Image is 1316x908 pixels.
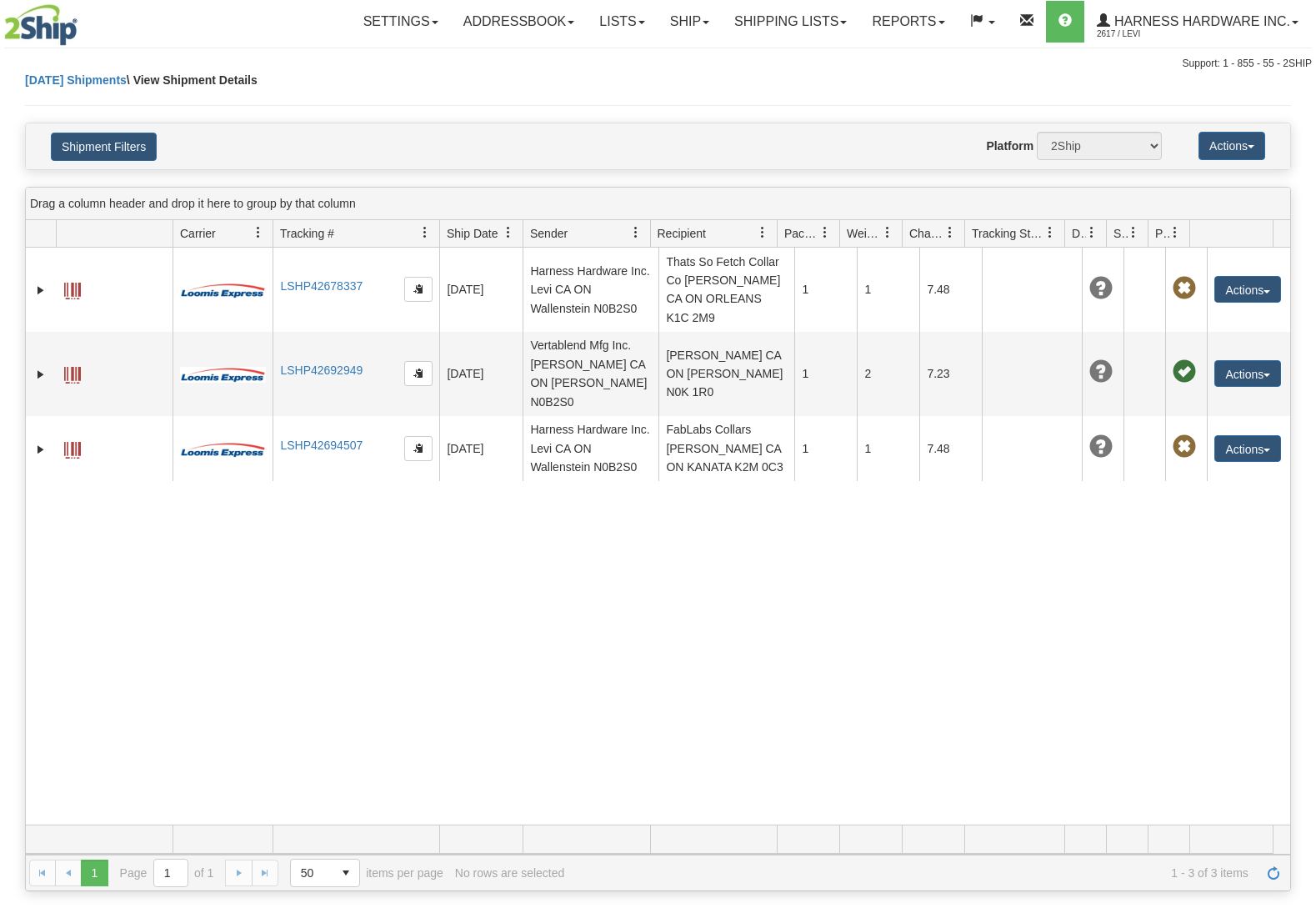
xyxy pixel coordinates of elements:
[1089,277,1113,300] span: Unknown
[120,859,214,887] span: Page of 1
[180,441,265,458] img: 30 - Loomis Express
[4,57,1312,71] div: Support: 1 - 855 - 55 - 2SHIP
[1119,218,1148,247] a: Shipment Issues filter column settings
[180,282,265,298] img: 30 - Loomis Express
[33,282,49,298] a: Expand
[530,225,568,242] span: Sender
[280,279,363,293] a: LSHP42678337
[919,332,982,416] td: 7.23
[1173,435,1196,459] span: Pickup Not Assigned
[1214,435,1281,462] button: Actions
[180,366,265,383] img: 30 - Loomis Express
[33,366,49,383] a: Expand
[857,248,919,332] td: 1
[811,218,839,247] a: Packages filter column settings
[439,416,523,481] td: [DATE]
[404,436,433,461] button: Copy to clipboard
[1097,26,1222,43] span: 2617 / Levi
[51,133,157,161] button: Shipment Filters
[64,434,81,461] a: Label
[658,416,794,481] td: FabLabs Collars [PERSON_NAME] CA ON KANATA K2M 0C3
[658,225,706,242] span: Recipient
[301,865,323,881] span: 50
[333,860,359,886] span: select
[26,188,1290,220] div: grid grouping header
[972,225,1044,242] span: Tracking Status
[411,218,439,247] a: Tracking # filter column settings
[622,218,650,247] a: Sender filter column settings
[1072,225,1086,242] span: Delivery Status
[1260,860,1287,886] a: Refresh
[1173,360,1196,384] span: Pickup Successfully created
[859,1,957,43] a: Reports
[523,248,658,332] td: Harness Hardware Inc. Levi CA ON Wallenstein N0B2S0
[290,859,360,887] span: Page sizes drop down
[1173,277,1196,300] span: Pickup Not Assigned
[1155,225,1169,242] span: Pickup Status
[847,225,882,242] span: Weight
[576,866,1248,880] span: 1 - 3 of 3 items
[1089,435,1113,459] span: Unknown
[986,138,1033,154] label: Platform
[919,248,982,332] td: 7.48
[1036,218,1064,247] a: Tracking Status filter column settings
[25,73,127,87] a: [DATE] Shipments
[1161,218,1189,247] a: Pickup Status filter column settings
[447,225,498,242] span: Ship Date
[439,332,523,416] td: [DATE]
[351,1,451,43] a: Settings
[439,248,523,332] td: [DATE]
[936,218,964,247] a: Charge filter column settings
[280,225,334,242] span: Tracking #
[280,364,363,377] a: LSHP42692949
[33,441,49,458] a: Expand
[722,1,859,43] a: Shipping lists
[494,218,523,247] a: Ship Date filter column settings
[404,277,433,302] button: Copy to clipboard
[1198,132,1265,160] button: Actions
[127,73,258,87] span: \ View Shipment Details
[280,439,363,452] a: LSHP42694507
[909,225,944,242] span: Charge
[919,416,982,481] td: 7.48
[523,416,658,481] td: Harness Hardware Inc. Levi CA ON Wallenstein N0B2S0
[290,859,443,887] span: items per page
[1214,276,1281,303] button: Actions
[658,1,722,43] a: Ship
[1078,218,1106,247] a: Delivery Status filter column settings
[873,218,902,247] a: Weight filter column settings
[658,248,794,332] td: Thats So Fetch Collar Co [PERSON_NAME] CA ON ORLEANS K1C 2M9
[1110,14,1290,28] span: Harness Hardware Inc.
[1089,360,1113,384] span: Unknown
[154,860,188,886] input: Page 1
[748,218,777,247] a: Recipient filter column settings
[451,1,588,43] a: Addressbook
[658,332,794,416] td: [PERSON_NAME] CA ON [PERSON_NAME] N0K 1R0
[180,225,216,242] span: Carrier
[404,361,433,386] button: Copy to clipboard
[455,866,565,880] div: No rows are selected
[1278,369,1314,539] iframe: chat widget
[64,359,81,386] a: Label
[794,416,857,481] td: 1
[523,332,658,416] td: Vertablend Mfg Inc. [PERSON_NAME] CA ON [PERSON_NAME] N0B2S0
[784,225,819,242] span: Packages
[1084,1,1311,43] a: Harness Hardware Inc. 2617 / Levi
[1214,360,1281,387] button: Actions
[81,860,108,886] span: Page 1
[794,332,857,416] td: 1
[857,416,919,481] td: 1
[857,332,919,416] td: 2
[1113,225,1128,242] span: Shipment Issues
[244,218,273,247] a: Carrier filter column settings
[794,248,857,332] td: 1
[587,1,657,43] a: Lists
[4,4,78,46] img: logo2617.jpg
[64,275,81,302] a: Label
